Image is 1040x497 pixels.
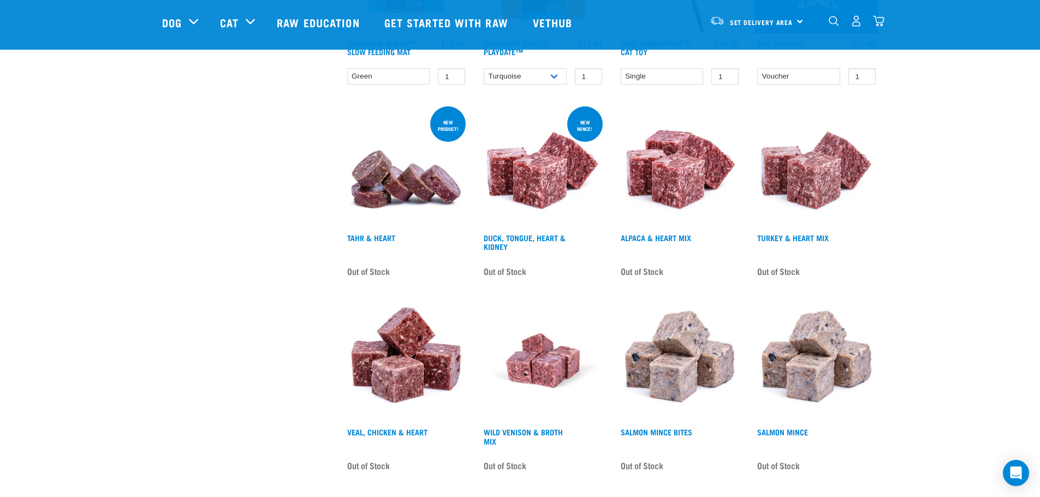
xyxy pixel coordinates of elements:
div: new mince! [567,114,603,137]
input: 1 [848,68,876,85]
img: Pile Of Cubed Turkey Heart Mix For Pets [754,104,878,228]
span: Set Delivery Area [730,20,793,24]
img: 1093 Wallaby Heart Medallions 01 [344,104,468,228]
a: Tahr & Heart [347,236,395,239]
span: Out of Stock [621,263,663,279]
a: Veal, Chicken & Heart [347,430,427,434]
img: van-moving.png [710,16,724,26]
span: Out of Stock [347,263,390,279]
img: Vension and heart [481,299,605,423]
a: LickiMat® Buddy™ Slow Feeding Mat [347,41,416,53]
a: Cat [220,14,239,31]
span: Out of Stock [484,457,526,474]
a: Get started with Raw [373,1,522,44]
img: 1124 Lamb Chicken Heart Mix 01 [481,104,605,228]
img: 1141 Salmon Mince 01 [754,299,878,423]
a: Salmon Mince Bites [621,430,692,434]
img: home-icon@2x.png [873,15,884,27]
a: Duck, Tongue, Heart & Kidney [484,236,566,248]
span: Out of Stock [347,457,390,474]
a: Vethub [522,1,586,44]
a: Raw Education [266,1,373,44]
img: home-icon-1@2x.png [829,16,839,26]
img: Possum Chicken Heart Mix 01 [618,104,742,228]
img: user.png [851,15,862,27]
span: Out of Stock [757,457,800,474]
img: 1141 Salmon Mince 01 [618,299,742,423]
div: Open Intercom Messenger [1003,460,1029,486]
div: New product! [430,114,466,137]
input: 1 [575,68,602,85]
span: Out of Stock [484,263,526,279]
a: Alpaca & Heart Mix [621,236,691,239]
a: LickiMat® Classic Playdate™ [484,41,550,53]
input: 1 [438,68,465,85]
a: Turkey & Heart Mix [757,236,829,239]
span: Out of Stock [757,263,800,279]
span: Out of Stock [621,457,663,474]
a: Wild Venison & Broth Mix [484,430,563,442]
a: JW® Wanderfuls™ Cat Toy [621,41,691,53]
img: 1137 Veal Chicken Heart Mix 01 [344,299,468,423]
input: 1 [711,68,739,85]
a: Dog [162,14,182,31]
a: Salmon Mince [757,430,808,434]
